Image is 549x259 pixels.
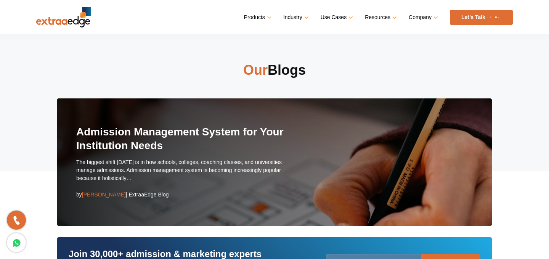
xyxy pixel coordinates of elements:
span: [PERSON_NAME] [82,191,126,198]
a: Industry [283,12,307,23]
a: Use Cases [321,12,352,23]
a: Resources [365,12,395,23]
a: Company [409,12,437,23]
a: Let’s Talk [450,10,513,25]
strong: Our [243,62,268,78]
div: by | ExtraaEdge Blog [76,190,169,199]
a: Admission Management System for Your Institution Needs [76,126,284,151]
p: The biggest shift [DATE] is in how schools, colleges, coaching classes, and universities manage a... [76,158,299,182]
a: Products [244,12,270,23]
h2: Blogs [36,61,513,79]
